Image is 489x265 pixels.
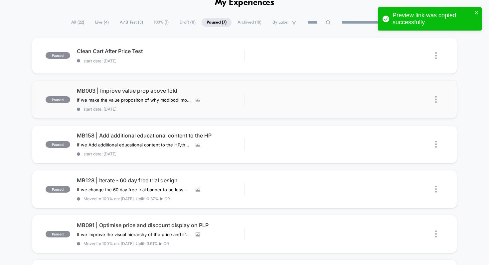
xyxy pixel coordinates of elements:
span: If we Add additional educational content to the HP,then CTR will increase,because visitors are be... [77,142,191,147]
span: paused [46,186,70,193]
span: If we make the value propositon of why modibodi more clear above the fold,then conversions will i... [77,97,191,103]
span: paused [46,52,70,59]
span: MB003 | Improve value prop above fold [77,87,244,94]
span: Moved to 100% on: [DATE] . Uplift: 0.37% in CR [83,196,170,201]
span: A/B Test ( 3 ) [115,18,148,27]
img: close [435,141,437,148]
span: If we improve the visual hierarchy of the price and it's related promotion then PDV and CR will i... [77,232,191,237]
span: Archived ( 18 ) [233,18,266,27]
span: paused [46,231,70,237]
img: close [435,230,437,237]
span: start date: [DATE] [77,107,244,112]
div: Preview link was copied successfully [393,12,472,26]
span: Paused ( 7 ) [202,18,232,27]
img: close [435,96,437,103]
span: paused [46,141,70,148]
span: MB158 | Add additional educational content to the HP [77,132,244,139]
img: close [435,52,437,59]
span: Clean Cart After Price Test [77,48,244,54]
span: start date: [DATE] [77,58,244,63]
span: Draft ( 11 ) [175,18,201,27]
span: start date: [DATE] [77,151,244,156]
span: All ( 22 ) [66,18,89,27]
span: MB091 | Optimise price and discount display on PLP [77,222,244,228]
button: close [474,10,479,16]
img: close [435,186,437,193]
span: If we change the 60 day free trial banner to be less distracting from the primary CTA,then conver... [77,187,191,192]
span: 100% ( 1 ) [149,18,174,27]
span: Live ( 4 ) [90,18,114,27]
span: Moved to 100% on: [DATE] . Uplift: 3.91% in CR [83,241,169,246]
span: MB128 | Iterate - 60 day free trial design [77,177,244,184]
span: paused [46,96,70,103]
span: By Label [272,20,288,25]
